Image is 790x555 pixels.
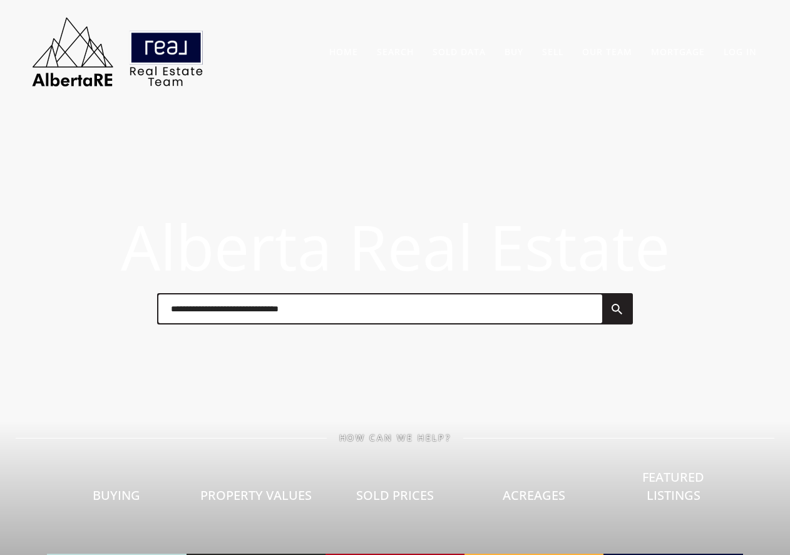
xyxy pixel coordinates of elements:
[642,469,704,504] span: Featured Listings
[582,46,632,58] a: Our Team
[433,46,486,58] a: Sold Data
[503,487,565,504] span: Acreages
[505,46,523,58] a: Buy
[24,13,212,91] img: AlbertaRE Real Estate Team | Real Broker
[93,487,140,504] span: Buying
[603,425,742,555] a: Featured Listings
[47,443,186,555] a: Buying
[326,443,464,555] a: Sold Prices
[329,46,358,58] a: Home
[356,487,434,504] span: Sold Prices
[377,46,414,58] a: Search
[724,46,757,58] a: Log In
[464,443,603,555] a: Acreages
[651,46,705,58] a: Mortgage
[542,46,563,58] a: Sell
[200,487,312,504] span: Property Values
[187,443,326,555] a: Property Values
